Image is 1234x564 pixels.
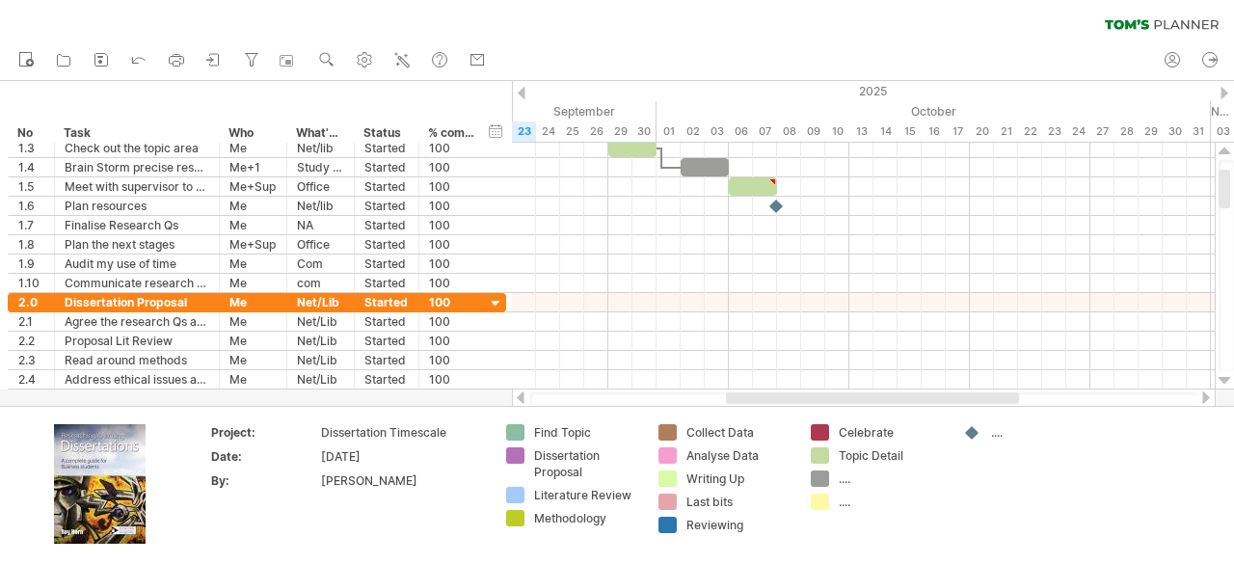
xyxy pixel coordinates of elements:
div: Friday, 10 October 2025 [825,121,849,142]
div: % complete [428,123,474,143]
div: Analyse Data [686,447,791,464]
div: Plan the next stages [65,235,209,254]
div: Meet with supervisor to run Res Qs [65,177,209,196]
div: Me [229,332,277,350]
div: Methodology [534,510,639,526]
div: 2.3 [18,351,44,369]
div: Brain Storm precise research Qs [65,158,209,176]
div: 100 [429,332,475,350]
div: 100 [429,351,475,369]
div: Friday, 31 October 2025 [1187,121,1211,142]
div: Task [64,123,208,143]
div: Status [363,123,408,143]
div: Me [229,274,277,292]
div: Monday, 20 October 2025 [970,121,994,142]
div: [PERSON_NAME] [321,472,483,489]
div: Communicate research Qs [65,274,209,292]
div: Started [364,139,409,157]
div: Wednesday, 1 October 2025 [657,121,681,142]
div: 100 [429,158,475,176]
div: Me [229,351,277,369]
div: Address ethical issues and prepare ethical statement [65,370,209,389]
div: Net/Lib [297,332,344,350]
div: Tuesday, 7 October 2025 [753,121,777,142]
div: Friday, 24 October 2025 [1066,121,1090,142]
div: Office [297,177,344,196]
div: Plan resources [65,197,209,215]
div: Thursday, 2 October 2025 [681,121,705,142]
div: Started [364,197,409,215]
div: 1.4 [18,158,44,176]
div: 100 [429,255,475,273]
div: Thursday, 16 October 2025 [922,121,946,142]
div: Monday, 13 October 2025 [849,121,873,142]
div: Collect Data [686,424,791,441]
div: Reviewing [686,517,791,533]
div: Dissertation Proposal [534,447,639,480]
div: 1.5 [18,177,44,196]
div: 1.8 [18,235,44,254]
div: 1.10 [18,274,44,292]
div: 100 [429,370,475,389]
div: Who [228,123,276,143]
img: ae64b563-e3e0-416d-90a8-e32b171956a1.jpg [54,424,146,544]
div: Me [229,255,277,273]
div: Writing Up [686,470,791,487]
div: 2.2 [18,332,44,350]
div: Started [364,332,409,350]
div: Me [229,370,277,389]
div: 1.7 [18,216,44,234]
div: Started [364,312,409,331]
div: Celebrate [839,424,944,441]
div: Thursday, 30 October 2025 [1163,121,1187,142]
div: 1.3 [18,139,44,157]
div: Net/Lib [297,370,344,389]
div: Literature Review [534,487,639,503]
div: Me [229,312,277,331]
div: Find Topic [534,424,639,441]
div: Started [364,351,409,369]
div: Friday, 26 September 2025 [584,121,608,142]
div: NA [297,216,344,234]
div: 100 [429,274,475,292]
div: Me [229,139,277,157]
div: Net/Lib [297,312,344,331]
div: Agree the research Qs and scope [65,312,209,331]
div: Friday, 17 October 2025 [946,121,970,142]
div: 2.4 [18,370,44,389]
div: 100 [429,235,475,254]
div: 1.6 [18,197,44,215]
div: What's needed [296,123,343,143]
div: com [297,274,344,292]
div: Me [229,197,277,215]
div: Started [364,293,409,311]
div: Finalise Research Qs [65,216,209,234]
div: [DATE] [321,448,483,465]
div: Started [364,235,409,254]
div: Tuesday, 14 October 2025 [873,121,898,142]
div: Wednesday, 29 October 2025 [1139,121,1163,142]
div: Net/Lib [297,351,344,369]
div: Dissertation Timescale [321,424,483,441]
div: October 2025 [657,101,1211,121]
div: 2.0 [18,293,44,311]
div: Net/lib [297,139,344,157]
div: Started [364,274,409,292]
div: Tuesday, 28 October 2025 [1114,121,1139,142]
div: Wednesday, 24 September 2025 [536,121,560,142]
div: No [17,123,43,143]
div: 100 [429,312,475,331]
div: Me [229,216,277,234]
div: Proposal Lit Review [65,332,209,350]
div: Tuesday, 23 September 2025 [512,121,536,142]
div: Thursday, 25 September 2025 [560,121,584,142]
div: Thursday, 23 October 2025 [1042,121,1066,142]
div: By: [211,472,317,489]
div: 100 [429,177,475,196]
div: Thursday, 9 October 2025 [801,121,825,142]
div: 100 [429,139,475,157]
div: Wednesday, 22 October 2025 [1018,121,1042,142]
div: Me+1 [229,158,277,176]
div: Tuesday, 21 October 2025 [994,121,1018,142]
div: Study Room [297,158,344,176]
